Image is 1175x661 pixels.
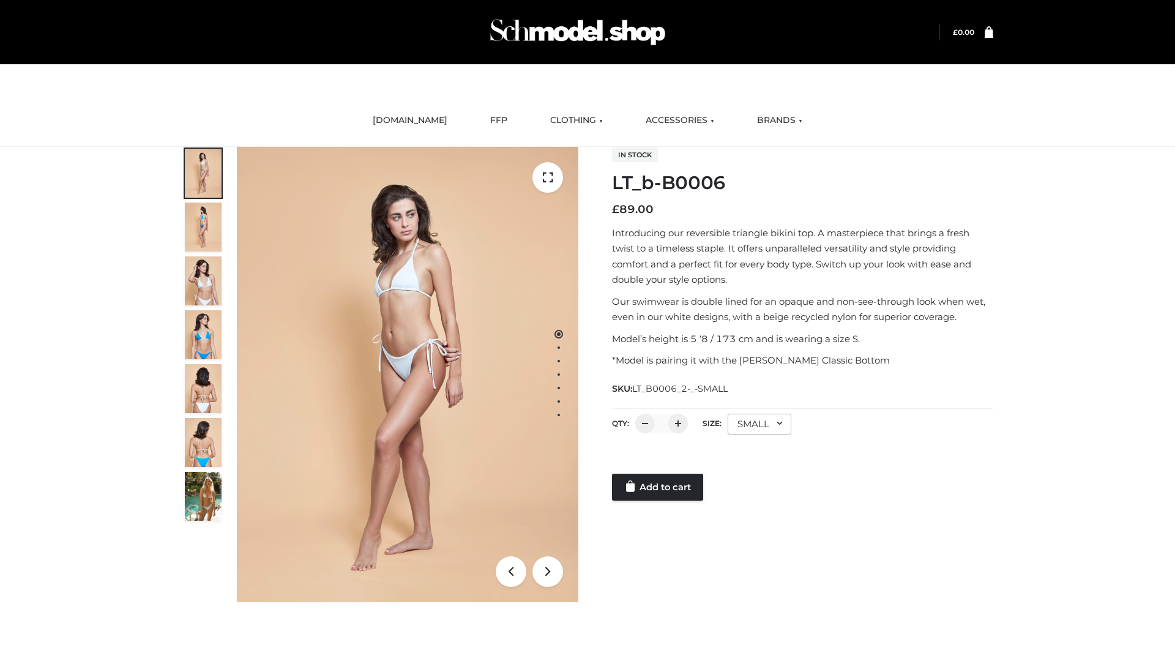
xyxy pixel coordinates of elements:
[612,474,703,501] a: Add to cart
[185,364,222,413] img: ArielClassicBikiniTop_CloudNine_AzureSky_OW114ECO_7-scaled.jpg
[612,148,658,162] span: In stock
[953,28,974,37] a: £0.00
[748,107,811,134] a: BRANDS
[364,107,457,134] a: [DOMAIN_NAME]
[632,383,728,394] span: LT_B0006_2-_-SMALL
[612,294,993,325] p: Our swimwear is double lined for an opaque and non-see-through look when wet, even in our white d...
[612,225,993,288] p: Introducing our reversible triangle bikini top. A masterpiece that brings a fresh twist to a time...
[612,353,993,368] p: *Model is pairing it with the [PERSON_NAME] Classic Bottom
[185,310,222,359] img: ArielClassicBikiniTop_CloudNine_AzureSky_OW114ECO_4-scaled.jpg
[612,381,729,396] span: SKU:
[953,28,974,37] bdi: 0.00
[481,107,517,134] a: FFP
[185,472,222,521] img: Arieltop_CloudNine_AzureSky2.jpg
[703,419,722,428] label: Size:
[541,107,612,134] a: CLOTHING
[612,203,619,216] span: £
[612,331,993,347] p: Model’s height is 5 ‘8 / 173 cm and is wearing a size S.
[953,28,958,37] span: £
[185,256,222,305] img: ArielClassicBikiniTop_CloudNine_AzureSky_OW114ECO_3-scaled.jpg
[237,147,578,602] img: ArielClassicBikiniTop_CloudNine_AzureSky_OW114ECO_1
[486,8,670,56] img: Schmodel Admin 964
[185,203,222,252] img: ArielClassicBikiniTop_CloudNine_AzureSky_OW114ECO_2-scaled.jpg
[185,149,222,198] img: ArielClassicBikiniTop_CloudNine_AzureSky_OW114ECO_1-scaled.jpg
[636,107,723,134] a: ACCESSORIES
[612,419,629,428] label: QTY:
[612,172,993,194] h1: LT_b-B0006
[728,414,791,435] div: SMALL
[612,203,654,216] bdi: 89.00
[185,418,222,467] img: ArielClassicBikiniTop_CloudNine_AzureSky_OW114ECO_8-scaled.jpg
